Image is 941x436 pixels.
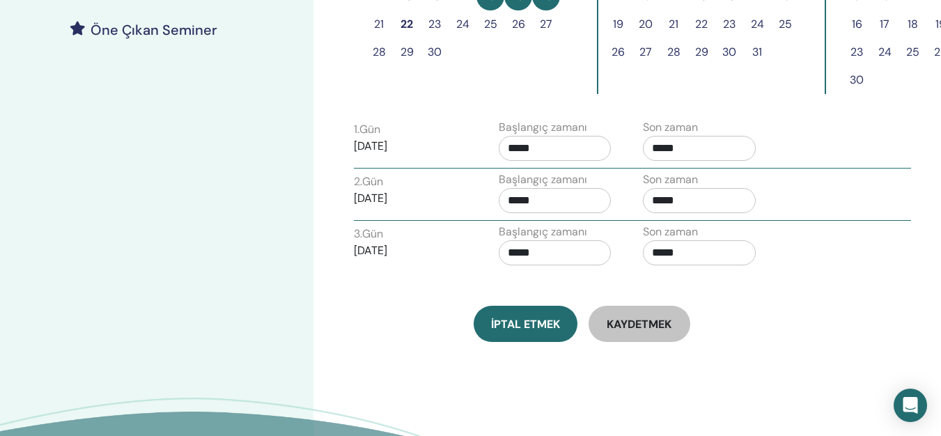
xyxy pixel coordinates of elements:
[354,174,362,189] font: 2.
[779,17,792,31] font: 25
[589,306,690,342] button: Kaydetmek
[643,120,698,134] font: Son zaman
[484,17,497,31] font: 25
[354,122,359,137] font: 1.
[499,120,587,134] font: Başlangıç ​​zamanı
[474,306,577,342] a: İptal etmek
[607,317,671,332] font: Kaydetmek
[850,72,864,87] font: 30
[456,17,469,31] font: 24
[400,45,414,59] font: 29
[850,45,863,59] font: 23
[667,45,681,59] font: 28
[612,45,625,59] font: 26
[91,21,217,39] font: Öne Çıkan Seminer
[428,45,442,59] font: 30
[906,45,919,59] font: 25
[880,17,889,31] font: 17
[362,174,383,189] font: Gün
[374,17,384,31] font: 21
[354,226,362,241] font: 3.
[723,17,736,31] font: 23
[908,17,918,31] font: 18
[695,45,708,59] font: 29
[639,17,653,31] font: 20
[499,172,587,187] font: Başlangıç ​​zamanı
[428,17,441,31] font: 23
[894,389,927,422] div: Intercom Messenger'ı açın
[359,122,380,137] font: Gün
[852,17,862,31] font: 16
[354,243,387,258] font: [DATE]
[695,17,708,31] font: 22
[354,139,387,153] font: [DATE]
[752,45,762,59] font: 31
[751,17,764,31] font: 24
[878,45,892,59] font: 24
[499,224,587,239] font: Başlangıç ​​zamanı
[354,191,387,205] font: [DATE]
[639,45,652,59] font: 27
[362,226,383,241] font: Gün
[643,172,698,187] font: Son zaman
[722,45,736,59] font: 30
[373,45,386,59] font: 28
[669,17,678,31] font: 21
[400,17,413,31] font: 22
[491,317,560,332] font: İptal etmek
[540,17,552,31] font: 27
[512,17,525,31] font: 26
[613,17,623,31] font: 19
[643,224,698,239] font: Son zaman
